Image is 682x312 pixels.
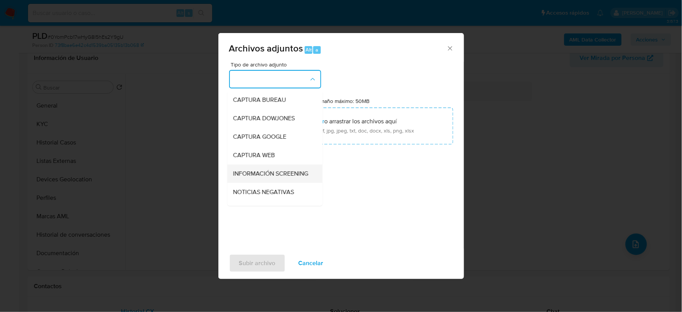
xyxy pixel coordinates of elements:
span: CAPTURA BUREAU [233,96,286,103]
span: Cancelar [299,255,324,272]
label: Tamaño máximo: 50MB [315,98,370,105]
span: Tipo de archivo adjunto [231,62,323,67]
button: Cancelar [289,254,334,272]
span: CAPTURA WEB [233,151,275,159]
span: NOTICIAS NEGATIVAS [233,188,294,196]
span: Alt [305,46,312,53]
span: INFORMACIÓN SCREENING [233,169,309,177]
span: CAPTURA DOWJONES [233,114,295,122]
span: CAPTURA GOOGLE [233,133,287,140]
span: Archivos adjuntos [229,41,303,55]
span: a [316,46,319,53]
button: Cerrar [446,45,453,51]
